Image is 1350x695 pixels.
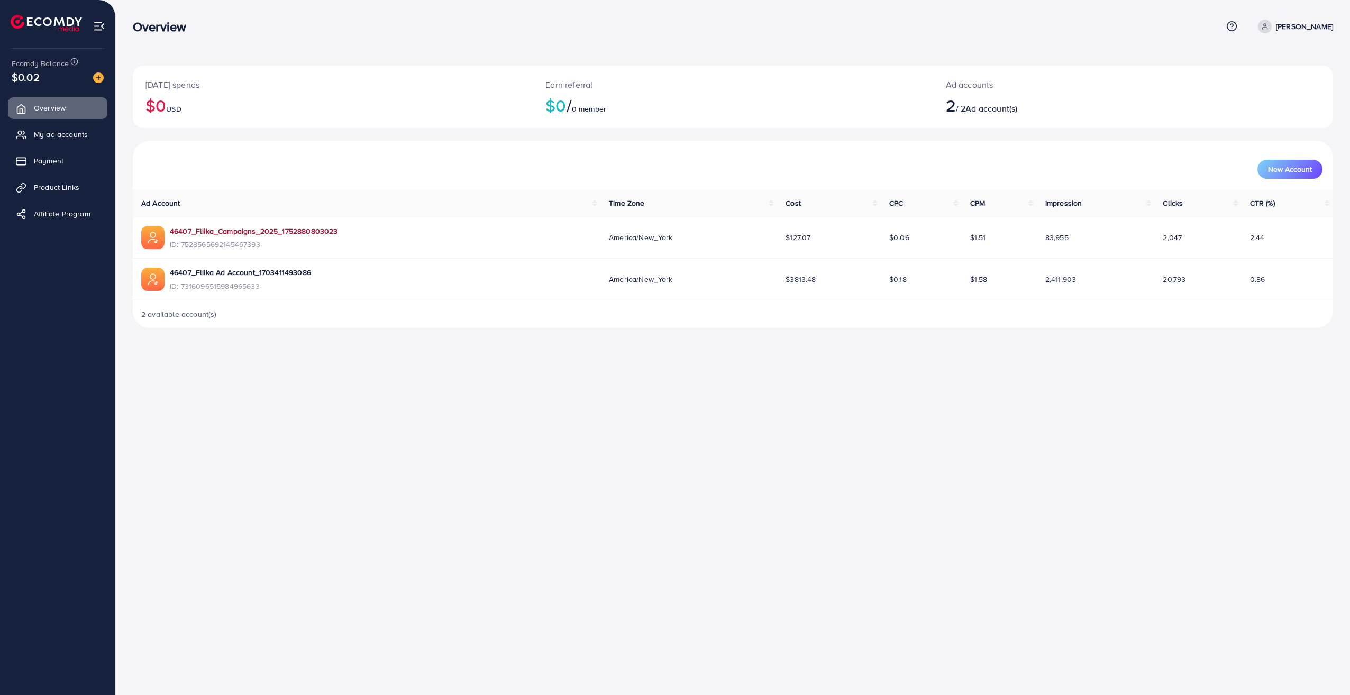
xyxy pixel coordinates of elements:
span: 0 member [572,104,606,114]
span: / [567,93,572,117]
span: 2.44 [1250,232,1265,243]
span: Product Links [34,182,79,193]
p: Ad accounts [946,78,1220,91]
img: image [93,72,104,83]
img: ic-ads-acc.e4c84228.svg [141,268,165,291]
span: CPM [970,198,985,208]
p: [PERSON_NAME] [1276,20,1333,33]
button: New Account [1257,160,1322,179]
span: New Account [1268,166,1312,173]
img: ic-ads-acc.e4c84228.svg [141,226,165,249]
a: Overview [8,97,107,118]
h3: Overview [133,19,195,34]
span: 83,955 [1045,232,1069,243]
span: ID: 7316096515984965633 [170,281,311,291]
span: $0.18 [889,274,907,285]
span: $0.06 [889,232,909,243]
span: Ecomdy Balance [12,58,69,69]
span: USD [166,104,181,114]
a: 46407_Fliika Ad Account_1703411493086 [170,267,311,278]
span: 2,047 [1163,232,1182,243]
span: Overview [34,103,66,113]
p: [DATE] spends [145,78,520,91]
span: $1.58 [970,274,988,285]
span: $3813.48 [786,274,816,285]
a: Product Links [8,177,107,198]
span: America/New_York [609,274,673,285]
span: Cost [786,198,801,208]
img: logo [11,15,82,31]
span: My ad accounts [34,129,88,140]
span: Ad Account [141,198,180,208]
a: [PERSON_NAME] [1254,20,1333,33]
a: 46407_Fliika_Campaigns_2025_1752880803023 [170,226,338,236]
span: ID: 7528565692145467393 [170,239,338,250]
a: My ad accounts [8,124,107,145]
span: $0.02 [12,69,40,85]
span: 0.86 [1250,274,1265,285]
p: Earn referral [545,78,920,91]
span: $127.07 [786,232,810,243]
img: menu [93,20,105,32]
span: Time Zone [609,198,644,208]
iframe: Chat [1305,647,1342,687]
span: 2 available account(s) [141,309,217,319]
span: Payment [34,156,63,166]
span: Clicks [1163,198,1183,208]
h2: $0 [545,95,920,115]
span: CTR (%) [1250,198,1275,208]
span: $1.51 [970,232,986,243]
span: Ad account(s) [965,103,1017,114]
h2: / 2 [946,95,1220,115]
span: 2 [946,93,956,117]
a: Affiliate Program [8,203,107,224]
span: CPC [889,198,903,208]
span: 2,411,903 [1045,274,1076,285]
h2: $0 [145,95,520,115]
span: Affiliate Program [34,208,90,219]
span: Impression [1045,198,1082,208]
span: America/New_York [609,232,673,243]
span: 20,793 [1163,274,1185,285]
a: Payment [8,150,107,171]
